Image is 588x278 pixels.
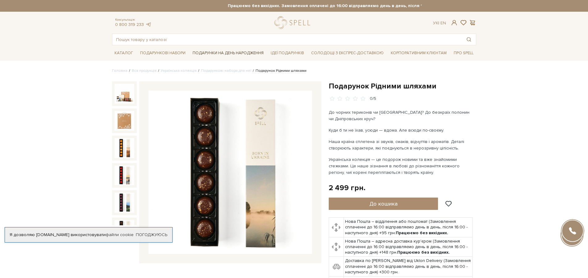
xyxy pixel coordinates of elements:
[115,166,134,185] img: Подарунок Рідними шляхами
[106,232,134,237] a: файли cookie
[369,200,398,207] span: До кошика
[396,230,448,235] b: Працюємо без вихідних.
[344,257,473,276] td: Доставка по [PERSON_NAME] від Uklon Delivery (Замовлення сплаченні до 16:00 відправляємо день в д...
[329,138,473,151] p: Наша країна сплетена зі звуків, смаків, відчуттів і ароматів. Деталі створюють характери, які поє...
[190,48,266,58] span: Подарунки на День народження
[344,237,473,257] td: Нова Пошта – адресна доставка кур'єром (Замовлення сплаченні до 16:00 відправляємо день в день, п...
[329,156,473,176] p: Українська колекція — це подорож новими та вже знайомими стежками. Це наше зізнання в любові до р...
[132,68,156,73] a: Вся продукція
[438,20,439,26] span: |
[115,18,152,22] span: Консультація:
[115,84,134,104] img: Подарунок Рідними шляхами
[136,232,167,238] a: Погоджуюсь
[370,96,376,102] div: 0/5
[167,3,531,9] strong: Працюємо без вихідних. Замовлення оплачені до 16:00 відправляємо день в день, після 16:00 - насту...
[145,22,152,27] a: telegram
[112,34,462,45] input: Пошук товару у каталозі
[5,232,172,238] div: Я дозволяю [DOMAIN_NAME] використовувати
[440,20,446,26] a: En
[462,34,476,45] button: Пошук товару у каталозі
[388,48,449,58] a: Корпоративним клієнтам
[148,91,312,254] img: Подарунок Рідними шляхами
[268,48,307,58] span: Ідеї подарунків
[115,22,144,27] a: 0 800 319 233
[329,183,365,193] div: 2 499 грн.
[115,138,134,158] img: Подарунок Рідними шляхами
[161,68,197,73] a: Українська колекція
[115,193,134,212] img: Подарунок Рідними шляхами
[451,48,476,58] span: Про Spell
[274,16,313,29] a: logo
[251,68,307,74] li: Подарунок Рідними шляхами
[329,109,473,122] p: До чорних териконів чи [GEOGRAPHIC_DATA]? До безкраїх полонин чи Дніпровських круч?
[329,81,476,91] h1: Подарунок Рідними шляхами
[201,68,251,73] a: Подарункові набори для неї
[112,68,127,73] a: Головна
[433,20,446,26] div: Ук
[115,111,134,131] img: Подарунок Рідними шляхами
[329,127,473,133] p: Куди б ти не їхав, усюди — вдома. Але всюди по-своєму.
[309,48,386,58] a: Солодощі з експрес-доставкою
[112,48,136,58] span: Каталог
[115,220,134,240] img: Подарунок Рідними шляхами
[344,218,473,237] td: Нова Пошта – відділення або поштомат (Замовлення сплаченні до 16:00 відправляємо день в день, піс...
[329,198,438,210] button: До кошика
[138,48,188,58] span: Подарункові набори
[397,250,450,255] b: Працюємо без вихідних.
